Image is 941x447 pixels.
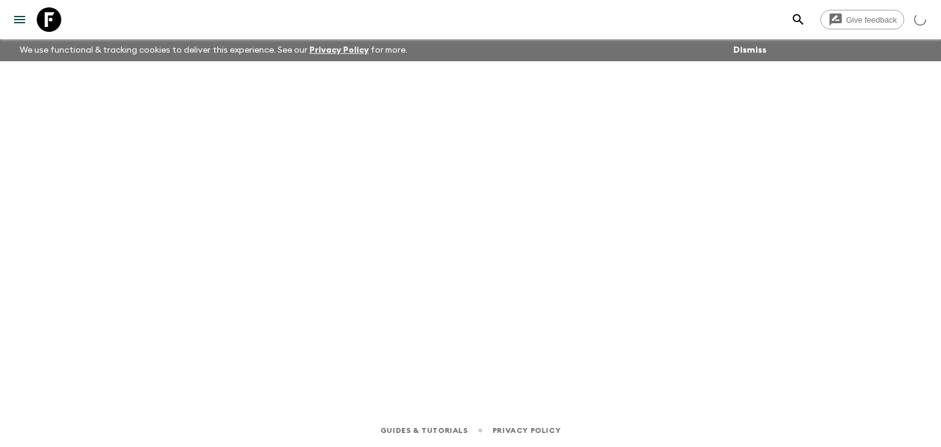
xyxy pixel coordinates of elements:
[15,39,412,61] p: We use functional & tracking cookies to deliver this experience. See our for more.
[380,424,468,437] a: Guides & Tutorials
[786,7,811,32] button: search adventures
[7,7,32,32] button: menu
[493,424,561,437] a: Privacy Policy
[839,15,904,24] span: Give feedback
[820,10,904,29] a: Give feedback
[309,46,369,54] a: Privacy Policy
[730,42,769,59] button: Dismiss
